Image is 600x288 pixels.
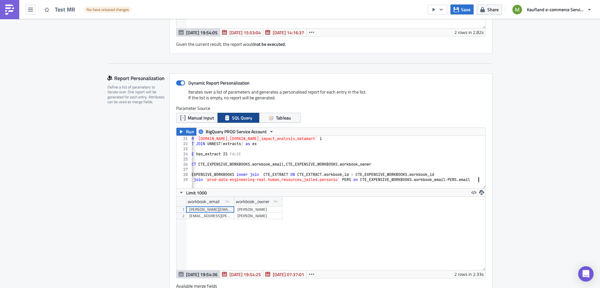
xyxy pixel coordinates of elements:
span: Tableau [276,114,291,121]
span: Manual Input [188,114,214,121]
span: You have unsaved changes [86,7,129,12]
span: SQL Query [232,114,252,121]
div: workbook_email [188,197,219,206]
button: Save [450,4,474,14]
div: Report Personalization [107,73,169,83]
button: Kaufland e-commerce Services GmbH & Co. KG [509,3,595,17]
strong: Dynamic Report Personalization [188,79,250,86]
img: Avatar [512,4,523,15]
div: 23 [176,146,192,152]
div: 26 [176,162,192,167]
div: 25 [176,157,192,162]
button: [DATE] 15:53:04 [220,29,263,36]
div: [PERSON_NAME][EMAIL_ADDRESS][PERSON_NAME][DOMAIN_NAME] [189,206,231,213]
p: Hi user, [3,10,306,15]
span: BigQuery PROD Service Account [206,128,267,136]
button: [DATE] 19:54:36 [176,270,220,278]
button: BigQuery PROD Service Account [196,128,276,136]
div: [PERSON_NAME] [237,213,279,219]
div: 22 [176,141,192,146]
button: Limit 1000 [176,189,209,196]
div: Open Intercom Messenger [578,266,594,282]
button: [DATE] 19:54:25 [220,270,263,278]
span: Kaufland e-commerce Services GmbH & Co. KG [527,6,585,13]
span: Run [186,128,194,136]
button: [DATE] 07:37:01 [263,270,307,278]
button: Tableau [259,113,301,123]
button: Share [477,4,502,14]
span: Limit 1000 [186,189,207,196]
strong: not be executed. [254,41,286,47]
div: 29 [176,177,192,182]
p: Before publishing your Tableau report, please run the workbook optimizer and follow the recommend... [3,24,306,44]
div: 2 rows in 2.82s [454,29,484,36]
label: Parameter Source [176,105,486,111]
div: Given the current result, the report would [176,37,486,47]
div: 2 rows in 2.33s [454,270,484,278]
p: Your current month's Tableau related BigQuery consumption is more than the set threshold. [3,17,306,22]
img: PushMetrics [4,4,15,15]
div: [EMAIL_ADDRESS][PERSON_NAME][PERSON_NAME][DOMAIN_NAME] [189,213,231,219]
div: 24 [176,152,192,157]
span: Save [461,6,470,13]
div: 21 [176,136,192,141]
div: Iterates over a list of parameters and generates a personalised report for each entry in the list... [176,89,486,105]
div: Define a list of parameters to iterate over. One report will be generated for each entry. Attribu... [107,85,165,104]
button: SQL Query [218,113,259,123]
span: [DATE] 19:54:25 [229,271,261,278]
button: [DATE] 14:16:37 [263,29,307,36]
button: [DATE] 19:54:05 [176,29,220,36]
button: Manual Input [176,113,218,123]
span: [DATE] 19:54:36 [186,271,218,278]
span: [DATE] 07:37:01 [273,271,304,278]
body: Rich Text Area. Press ALT-0 for help. [3,3,306,44]
span: [DATE] 14:16:37 [273,29,304,36]
p: Alert!!! Google Big Query Data Usage for Tableau Alert [3,3,306,8]
span: [DATE] 19:54:05 [186,29,218,36]
div: workbook_owner [236,197,270,206]
button: Run [176,128,196,136]
div: 27 [176,167,192,172]
div: 28 [176,172,192,177]
span: Share [487,6,499,13]
span: [DATE] 15:53:04 [229,29,261,36]
div: [PERSON_NAME] [237,206,279,213]
span: Test MR [55,6,81,13]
